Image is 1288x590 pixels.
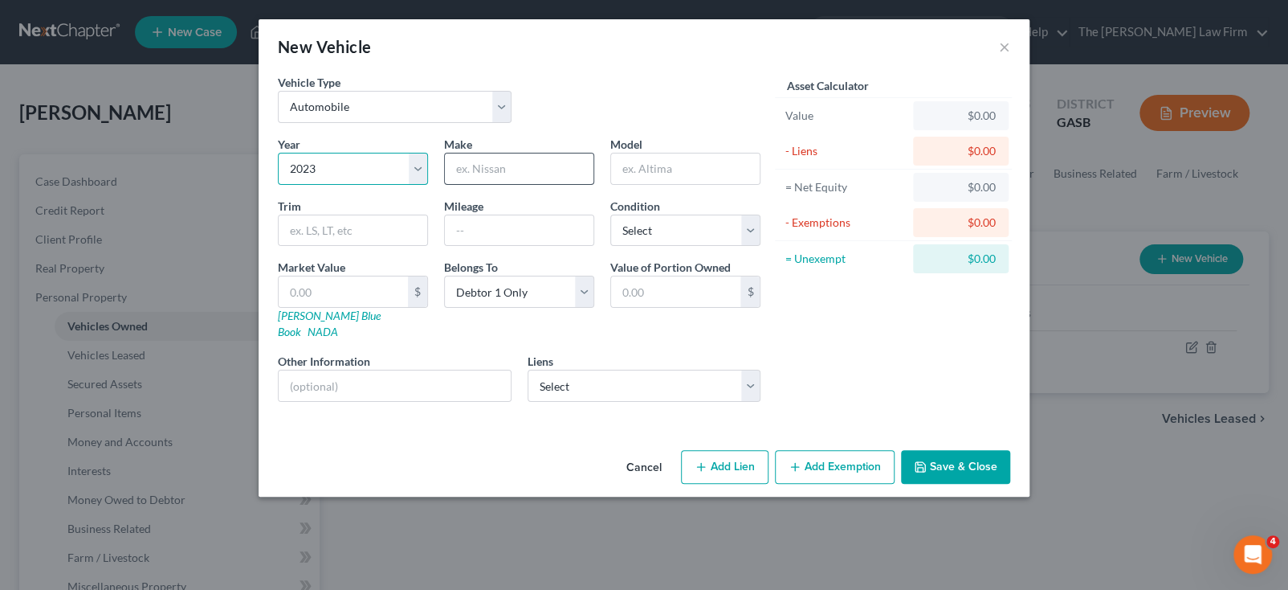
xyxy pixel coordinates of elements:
input: -- [445,215,593,246]
button: Save & Close [901,450,1010,484]
div: $0.00 [926,251,996,267]
span: 4 [1266,535,1279,548]
input: (optional) [279,371,511,401]
label: Liens [528,353,553,370]
label: Model [610,136,642,153]
input: ex. Altima [611,154,760,184]
div: $0.00 [926,215,996,231]
label: Market Value [278,259,345,276]
div: Value [785,108,906,124]
div: $0.00 [926,179,996,195]
button: Add Exemption [775,450,895,484]
span: Belongs To [444,260,498,274]
input: ex. LS, LT, etc [279,215,427,246]
span: Make [444,137,472,151]
div: $ [408,277,427,307]
label: Asset Calculator [786,77,868,94]
label: Other Information [278,353,370,370]
label: Condition [610,198,660,215]
input: 0.00 [279,277,408,307]
iframe: Intercom live chat [1233,535,1272,574]
input: ex. Nissan [445,154,593,184]
div: $0.00 [926,108,996,124]
input: 0.00 [611,277,740,307]
div: New Vehicle [278,35,371,58]
button: × [999,37,1010,56]
label: Trim [278,198,301,215]
div: - Exemptions [785,215,906,231]
div: = Net Equity [785,179,906,195]
a: [PERSON_NAME] Blue Book [278,309,381,338]
label: Value of Portion Owned [610,259,731,276]
label: Year [278,136,300,153]
div: - Liens [785,143,906,159]
label: Vehicle Type [278,74,340,91]
div: $0.00 [926,143,996,159]
button: Cancel [613,452,675,484]
div: $ [740,277,760,307]
div: = Unexempt [785,251,906,267]
label: Mileage [444,198,483,215]
a: NADA [308,325,338,338]
button: Add Lien [681,450,768,484]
